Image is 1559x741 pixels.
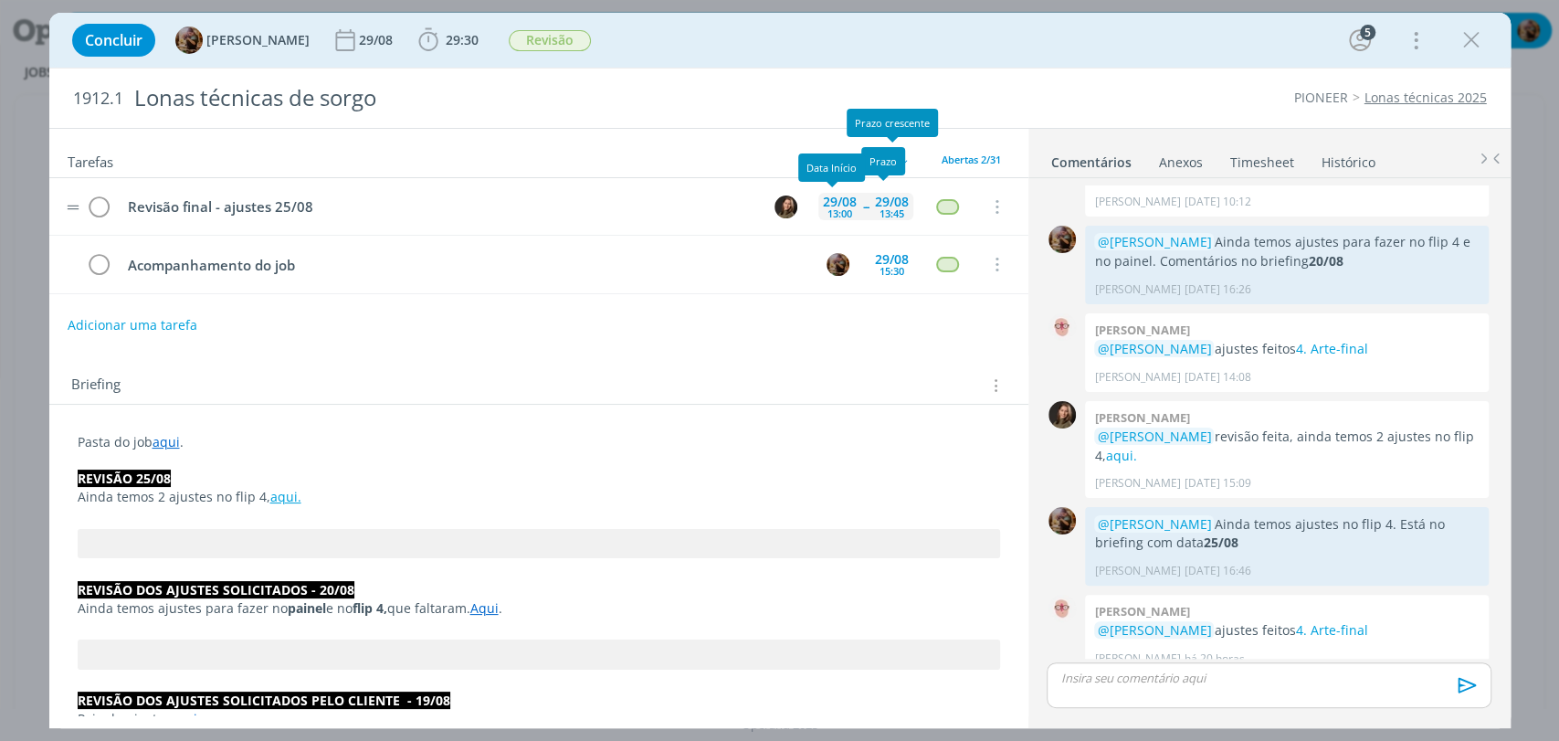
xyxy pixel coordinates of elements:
[1097,621,1211,639] span: @[PERSON_NAME]
[1094,233,1480,270] p: Ainda temos ajustes para fazer no flip 4 e no painel. Comentários no briefing
[170,710,197,727] a: aqui
[1048,226,1076,253] img: A
[509,30,591,51] span: Revisão
[1345,26,1375,55] button: 5
[1094,428,1480,465] p: revisão feita, ainda temos 2 ajustes no flip 4,
[1094,515,1480,553] p: Ainda temos ajustes no flip 4. Está no briefing com data
[68,149,113,171] span: Tarefas
[175,26,310,54] button: A[PERSON_NAME]
[121,254,810,277] div: Acompanhamento do job
[1094,475,1180,492] p: [PERSON_NAME]
[85,33,142,48] span: Concluir
[153,433,180,450] a: aqui
[1094,603,1189,619] b: [PERSON_NAME]
[175,26,203,54] img: A
[206,34,310,47] span: [PERSON_NAME]
[78,599,1000,618] p: Ainda temos ajustes para fazer no e no que faltaram. .
[508,29,592,52] button: Revisão
[78,692,450,709] strong: REVISÃO DOS AJUSTES SOLICITADOS PELO CLIENTE - 19/08
[121,196,758,218] div: Revisão final - ajustes 25/08
[861,147,905,175] div: Prazo
[1094,369,1180,386] p: [PERSON_NAME]
[78,488,270,505] span: Ainda temos 2 ajustes no flip 4,
[353,599,387,617] strong: flip 4,
[1094,322,1189,338] b: [PERSON_NAME]
[470,599,499,617] a: Aqui
[827,253,849,276] img: A
[1094,563,1180,579] p: [PERSON_NAME]
[1308,252,1343,270] strong: 20/08
[875,196,909,208] div: 29/08
[942,153,1001,166] span: Abertas 2/31
[1364,89,1487,106] a: Lonas técnicas 2025
[1184,563,1250,579] span: [DATE] 16:46
[1184,281,1250,298] span: [DATE] 16:26
[1184,651,1244,667] span: há 20 horas
[1097,233,1211,250] span: @[PERSON_NAME]
[1295,621,1367,639] a: 4. Arte-final
[72,24,155,57] button: Concluir
[1184,369,1250,386] span: [DATE] 14:08
[1097,428,1211,445] span: @[PERSON_NAME]
[1229,145,1295,172] a: Timesheet
[1097,340,1211,357] span: @[PERSON_NAME]
[880,266,904,276] div: 15:30
[875,253,909,266] div: 29/08
[773,193,800,220] button: J
[863,200,869,213] span: --
[270,488,301,505] a: aqui.
[1048,507,1076,535] img: A
[78,470,171,487] strong: REVISÃO 25/08
[359,34,396,47] div: 29/08
[1048,313,1076,341] img: A
[78,710,1000,728] p: Painel - ajustar
[1050,145,1132,172] a: Comentários
[1094,409,1189,426] b: [PERSON_NAME]
[1094,281,1180,298] p: [PERSON_NAME]
[827,208,852,218] div: 13:00
[1048,401,1076,429] img: J
[1048,595,1076,622] img: A
[1094,340,1480,358] p: ajustes feitos
[78,433,1000,451] p: Pasta do job .
[288,599,326,617] strong: painel
[823,196,857,208] div: 29/08
[825,250,852,278] button: A
[414,26,483,55] button: 29:30
[1203,534,1238,551] strong: 25/08
[1360,25,1375,40] div: 5
[1159,153,1203,172] div: Anexos
[49,13,1511,728] div: dialog
[1094,621,1480,640] p: ajustes feitos
[78,581,354,598] strong: REVISÃO DOS AJUSTES SOLICITADOS - 20/08
[71,374,121,397] span: Briefing
[127,76,890,121] div: Lonas técnicas de sorgo
[1097,515,1211,533] span: @[PERSON_NAME]
[1295,340,1367,357] a: 4. Arte-final
[1094,194,1180,210] p: [PERSON_NAME]
[67,309,198,342] button: Adicionar uma tarefa
[798,153,865,182] div: Data Início
[73,89,123,109] span: 1912.1
[1105,447,1136,464] a: aqui.
[880,208,904,218] div: 13:45
[1184,194,1250,210] span: [DATE] 10:12
[774,196,797,218] img: J
[1094,651,1180,667] p: [PERSON_NAME]
[847,109,938,137] div: Prazo crescente
[1321,145,1376,172] a: Histórico
[446,31,479,48] span: 29:30
[67,205,79,210] img: drag-icon.svg
[1184,475,1250,492] span: [DATE] 15:09
[1294,89,1348,106] a: PIONEER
